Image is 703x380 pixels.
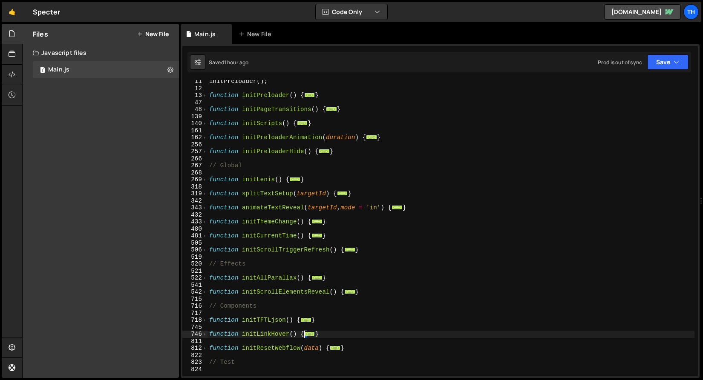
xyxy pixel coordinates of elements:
[337,191,348,196] span: ...
[239,30,274,38] div: New File
[182,352,207,359] div: 822
[311,233,323,238] span: ...
[182,324,207,331] div: 745
[33,7,60,17] div: Specter
[182,169,207,177] div: 268
[304,331,315,336] span: ...
[182,246,207,254] div: 506
[366,135,377,140] span: ...
[182,303,207,310] div: 716
[182,296,207,303] div: 715
[304,93,315,97] span: ...
[33,29,48,39] h2: Files
[182,317,207,324] div: 718
[289,177,300,182] span: ...
[182,218,207,226] div: 433
[23,44,179,61] div: Javascript files
[224,59,249,66] div: 1 hour ago
[137,31,169,37] button: New File
[182,260,207,268] div: 520
[598,59,642,66] div: Prod is out of sync
[182,155,207,163] div: 266
[683,4,699,20] a: Th
[182,331,207,338] div: 746
[319,149,330,154] span: ...
[182,134,207,141] div: 162
[182,197,207,205] div: 342
[182,211,207,219] div: 432
[326,107,337,111] span: ...
[182,113,207,120] div: 139
[182,120,207,127] div: 140
[182,92,207,99] div: 13
[182,254,207,261] div: 519
[33,61,179,78] div: 16840/46037.js
[182,141,207,149] div: 256
[311,275,323,280] span: ...
[194,30,216,38] div: Main.js
[182,310,207,317] div: 717
[182,183,207,191] div: 318
[300,317,311,322] span: ...
[182,289,207,296] div: 542
[604,4,681,20] a: [DOMAIN_NAME]
[647,54,689,70] button: Save
[182,345,207,352] div: 812
[182,282,207,289] div: 541
[40,67,45,74] span: 1
[182,338,207,345] div: 811
[48,66,69,74] div: Main.js
[182,232,207,240] div: 481
[182,204,207,211] div: 343
[316,4,387,20] button: Code Only
[182,106,207,113] div: 48
[297,121,308,126] span: ...
[182,162,207,169] div: 267
[311,219,323,224] span: ...
[182,274,207,282] div: 522
[182,190,207,197] div: 319
[182,359,207,366] div: 823
[182,85,207,92] div: 12
[2,2,23,22] a: 🤙
[182,268,207,275] div: 521
[182,366,207,373] div: 824
[182,176,207,183] div: 269
[182,99,207,106] div: 47
[344,289,355,294] span: ...
[329,346,340,350] span: ...
[344,247,355,252] span: ...
[209,59,248,66] div: Saved
[182,148,207,155] div: 257
[182,240,207,247] div: 505
[182,226,207,233] div: 480
[392,205,403,210] span: ...
[182,127,207,134] div: 161
[182,78,207,85] div: 11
